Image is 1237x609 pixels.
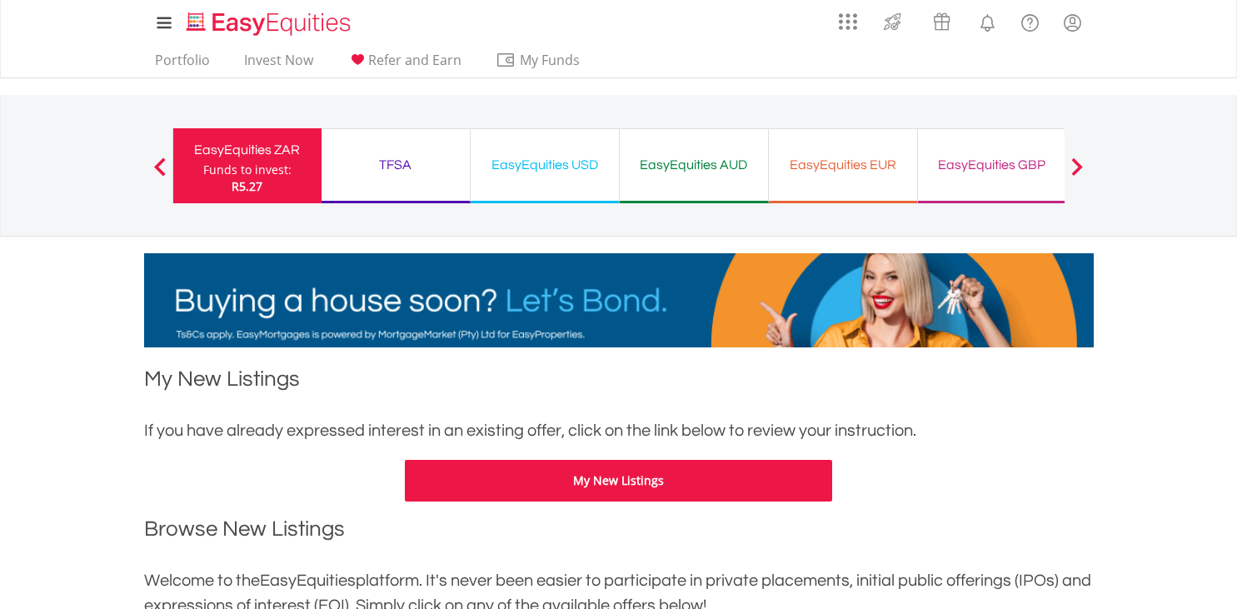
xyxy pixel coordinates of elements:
[481,153,609,177] div: EasyEquities USD
[148,52,217,77] a: Portfolio
[143,166,177,182] button: Previous
[966,4,1009,37] a: Notifications
[879,8,906,35] img: thrive-v2.svg
[839,12,857,31] img: grid-menu-icon.svg
[828,4,868,31] a: AppsGrid
[183,10,357,37] img: EasyEquities_Logo.png
[1009,4,1051,37] a: FAQ's and Support
[1051,4,1094,41] a: My Profile
[144,514,1094,552] h1: Browse New Listings
[180,4,357,37] a: Home page
[144,364,1094,402] h1: My New Listings
[183,138,312,162] div: EasyEquities ZAR
[368,51,461,69] span: Refer and Earn
[928,8,955,35] img: vouchers-v2.svg
[630,153,758,177] div: EasyEquities AUD
[144,253,1094,347] img: EasyMortage Promotion Banner
[232,178,262,194] span: R5.27
[779,153,907,177] div: EasyEquities EUR
[237,52,320,77] a: Invest Now
[917,4,966,35] a: Vouchers
[341,52,468,77] a: Refer and Earn
[144,418,1094,443] div: If you have already expressed interest in an existing offer, click on the link below to review yo...
[496,49,605,71] span: My Funds
[1060,166,1094,182] button: Next
[260,572,356,589] span: EasyEquities
[405,460,832,502] button: My New Listings
[203,162,292,178] div: Funds to invest:
[332,153,460,177] div: TFSA
[928,153,1056,177] div: EasyEquities GBP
